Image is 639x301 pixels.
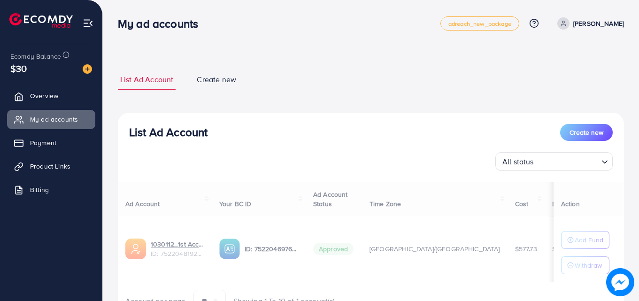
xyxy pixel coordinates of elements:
[120,74,173,85] span: List Ad Account
[30,115,78,124] span: My ad accounts
[83,64,92,74] img: image
[30,138,56,147] span: Payment
[606,268,634,296] img: image
[197,74,236,85] span: Create new
[500,155,536,169] span: All status
[118,17,206,31] h3: My ad accounts
[10,62,27,75] span: $30
[30,185,49,194] span: Billing
[9,13,73,28] img: logo
[7,133,95,152] a: Payment
[448,21,511,27] span: adreach_new_package
[10,52,61,61] span: Ecomdy Balance
[7,180,95,199] a: Billing
[30,162,70,171] span: Product Links
[30,91,58,100] span: Overview
[570,128,603,137] span: Create new
[537,153,598,169] input: Search for option
[573,18,624,29] p: [PERSON_NAME]
[7,110,95,129] a: My ad accounts
[129,125,208,139] h3: List Ad Account
[560,124,613,141] button: Create new
[83,18,93,29] img: menu
[554,17,624,30] a: [PERSON_NAME]
[495,152,613,171] div: Search for option
[440,16,519,31] a: adreach_new_package
[7,86,95,105] a: Overview
[7,157,95,176] a: Product Links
